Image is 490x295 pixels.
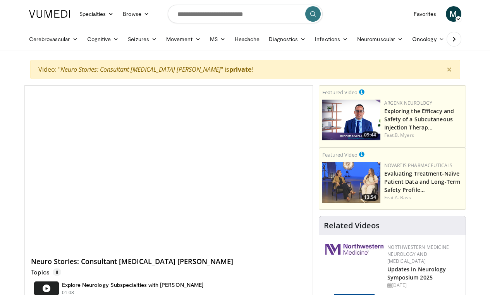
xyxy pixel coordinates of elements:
a: Seizures [123,31,162,47]
video-js: Video Player [25,86,313,248]
h4: Related Videos [324,221,380,230]
a: Diagnostics [264,31,310,47]
a: A. Bass [395,194,411,201]
a: Neuromuscular [352,31,407,47]
a: Cerebrovascular [24,31,83,47]
span: 8 [53,268,61,276]
h4: Explore Neurology Subspecialties with [PERSON_NAME] [62,281,204,288]
a: Specialties [75,6,119,22]
p: Topics [31,268,61,276]
a: Favorites [409,6,441,22]
div: Feat. [384,194,462,201]
span: 13:54 [362,194,378,201]
strong: private [229,65,251,74]
img: VuMedi Logo [29,10,70,18]
a: B. Myers [395,132,414,138]
small: Featured Video [322,89,358,96]
div: Feat. [384,132,462,139]
i: Neuro Stories: Consultant [MEDICAL_DATA] [PERSON_NAME] [60,65,221,74]
a: argenx Neurology [384,100,433,106]
button: × [439,60,460,79]
h4: Neuro Stories: Consultant [MEDICAL_DATA] [PERSON_NAME] [31,257,306,266]
img: 37a18655-9da9-4d40-a34e-6cccd3ffc641.png.150x105_q85_crop-smart_upscale.png [322,162,380,203]
a: Oncology [407,31,449,47]
a: Novartis Pharmaceuticals [384,162,453,169]
img: c50ebd09-d0e6-423e-8ff9-52d136aa9f61.png.150x105_q85_crop-smart_upscale.png [322,100,380,140]
a: Evaluating Treatment-Naïve Patient Data and Long-Term Safety Profile… [384,170,461,193]
a: MS [205,31,230,47]
a: Browse [118,6,154,22]
a: M [446,6,461,22]
a: 13:54 [322,162,380,203]
a: Updates in Neurology Symposium 2025 [387,266,446,281]
a: Northwestern Medicine Neurology and [MEDICAL_DATA] [387,244,449,264]
small: Featured Video [322,151,358,158]
a: Movement [162,31,205,47]
a: Cognitive [83,31,124,47]
a: Headache [230,31,265,47]
div: [DATE] [387,282,459,289]
a: Infections [310,31,352,47]
a: Exploring the Efficacy and Safety of a Subcutaneous Injection Therap… [384,107,454,131]
input: Search topics, interventions [168,5,323,23]
span: 09:44 [362,131,378,138]
img: 2a462fb6-9365-492a-ac79-3166a6f924d8.png.150x105_q85_autocrop_double_scale_upscale_version-0.2.jpg [325,244,383,255]
div: Video: " " is ! [30,60,460,79]
a: 09:44 [322,100,380,140]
